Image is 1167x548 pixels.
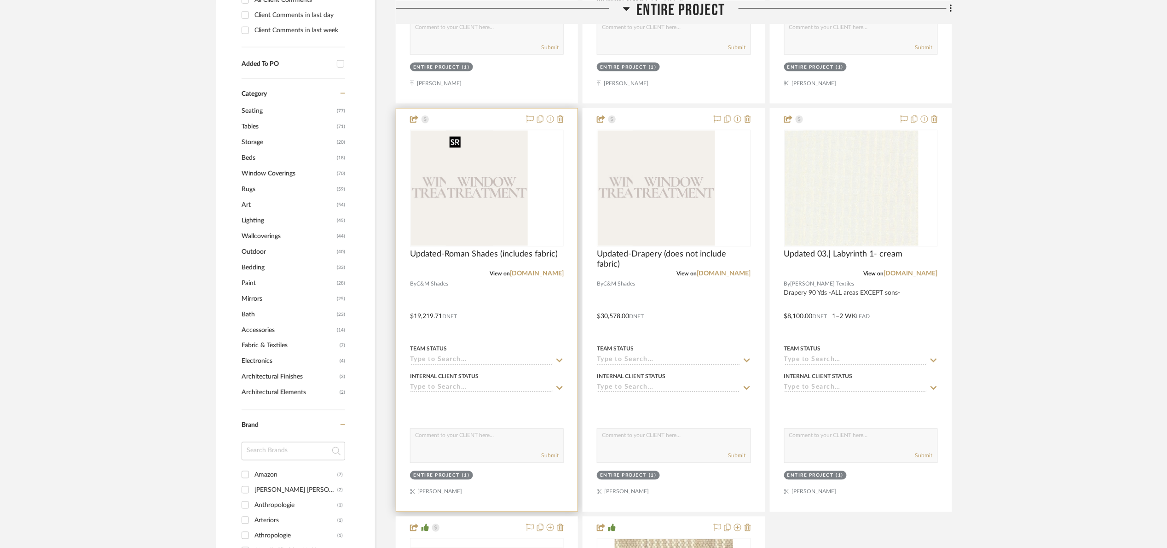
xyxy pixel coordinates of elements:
a: [DOMAIN_NAME] [510,271,564,277]
div: (1) [337,529,343,543]
span: Updated-Drapery (does not include fabric) [597,250,751,270]
div: Internal Client Status [784,373,853,381]
div: Internal Client Status [410,373,479,381]
div: Entire Project [413,64,460,71]
div: (1) [337,498,343,513]
a: [DOMAIN_NAME] [697,271,751,277]
span: Tables [242,119,335,134]
span: (3) [340,370,345,385]
span: (45) [337,213,345,228]
div: (1) [649,64,657,71]
span: (70) [337,166,345,181]
button: Submit [541,452,559,460]
div: (1) [836,64,844,71]
div: Athropologie [254,529,337,543]
div: Client Comments in last week [254,23,343,38]
span: (40) [337,245,345,259]
input: Type to Search… [597,384,739,393]
div: Entire Project [600,64,647,71]
button: Submit [728,452,746,460]
span: Bath [242,307,335,322]
span: C&M Shades [416,280,448,289]
button: Submit [915,452,933,460]
input: Type to Search… [410,384,553,393]
span: (54) [337,198,345,212]
span: (59) [337,182,345,197]
span: (20) [337,135,345,150]
span: Window Coverings [242,166,335,181]
span: Outdoor [242,244,335,260]
input: Type to Search… [410,356,553,365]
span: Accessories [242,322,335,338]
span: (28) [337,276,345,291]
span: (71) [337,119,345,134]
button: Submit [915,43,933,52]
img: Updated-Roman Shades (includes fabric) [446,131,528,246]
div: Team Status [410,345,447,353]
input: Search Brands [242,442,345,461]
span: (18) [337,151,345,165]
div: (1) [462,64,470,71]
div: (1) [649,472,657,479]
span: (33) [337,260,345,275]
input: Type to Search… [784,384,927,393]
div: Entire Project [600,472,647,479]
span: C&M Shades [603,280,635,289]
img: Updated 03.| Labyrinth 1- cream [803,131,919,246]
div: [PERSON_NAME] [PERSON_NAME] [254,483,337,498]
div: Entire Project [787,64,834,71]
span: (4) [340,354,345,369]
span: Wallcoverings [242,228,335,244]
span: Paint [242,275,335,291]
span: Architectural Finishes [242,369,337,385]
div: Added To PO [242,60,332,68]
div: Internal Client Status [597,373,665,381]
div: Team Status [784,345,821,353]
div: (7) [337,468,343,483]
span: View on [490,271,510,277]
div: Anthropologie [254,498,337,513]
span: Seating [242,103,335,119]
span: Bedding [242,260,335,275]
span: Mirrors [242,291,335,307]
span: Brand [242,422,259,429]
span: (77) [337,104,345,118]
span: Lighting [242,213,335,228]
span: Updated 03.| Labyrinth 1- cream [784,250,903,260]
div: (1) [462,472,470,479]
span: Category [242,90,267,98]
div: (2) [337,483,343,498]
input: Type to Search… [784,356,927,365]
span: View on [864,271,884,277]
span: By [784,280,791,289]
a: [DOMAIN_NAME] [884,271,938,277]
span: Storage [242,134,335,150]
div: Entire Project [787,472,834,479]
span: Architectural Elements [242,385,337,401]
div: Arteriors [254,513,337,528]
span: (25) [337,291,345,306]
span: Rugs [242,181,335,197]
span: [PERSON_NAME] Textiles [791,280,855,289]
span: By [410,280,416,289]
span: Electronics [242,354,337,369]
button: Submit [541,43,559,52]
div: Client Comments in last day [254,8,343,23]
img: Updated-Drapery (does not include fabric) [633,131,715,246]
span: Art [242,197,335,213]
button: Submit [728,43,746,52]
span: Updated-Roman Shades (includes fabric) [410,250,558,260]
span: (44) [337,229,345,244]
span: (23) [337,307,345,322]
div: Amazon [254,468,337,483]
span: Beds [242,150,335,166]
span: View on [677,271,697,277]
div: (1) [337,513,343,528]
div: Team Status [597,345,634,353]
div: (1) [836,472,844,479]
span: By [597,280,603,289]
input: Type to Search… [597,356,739,365]
span: (14) [337,323,345,338]
span: (7) [340,338,345,353]
div: Entire Project [413,472,460,479]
